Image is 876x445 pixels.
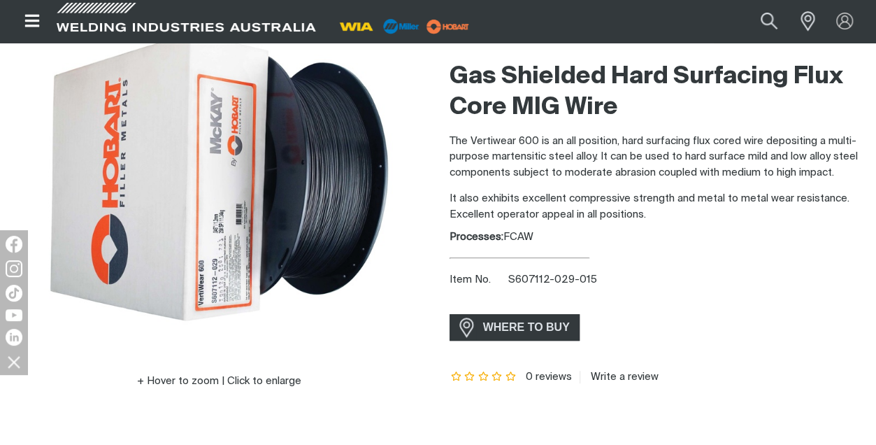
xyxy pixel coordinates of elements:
[422,21,473,31] a: miller
[6,329,22,346] img: LinkedIn
[6,260,22,277] img: Instagram
[422,16,473,37] img: miller
[6,309,22,321] img: YouTube
[450,191,866,222] p: It also exhibits excellent compressive strength and metal to metal wear resistance. Excellent ope...
[450,272,506,288] span: Item No.
[450,314,580,340] a: WHERE TO BUY
[450,229,859,246] div: FCAW
[6,285,22,302] img: TikTok
[6,236,22,253] img: Facebook
[2,350,26,374] img: hide socials
[450,62,866,123] h2: Gas Shielded Hard Surfacing Flux Core MIG Wire
[525,372,571,382] span: 0 reviews
[450,134,866,181] p: The Vertiwear 600 is an all position, hard surfacing flux cored wire depositing a multi-purpose m...
[474,316,579,339] span: WHERE TO BUY
[580,371,659,383] a: Write a review
[44,2,394,352] img: Vertiwear 600 - 1.2mm 15kg Spool
[450,232,503,242] strong: Processes:
[450,372,518,382] span: Rating: {0}
[745,6,793,37] button: Search products
[129,373,310,390] button: Hover to zoom | Click to enlarge
[508,274,597,285] span: S607112-029-015
[728,6,793,37] input: Product name or item number...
